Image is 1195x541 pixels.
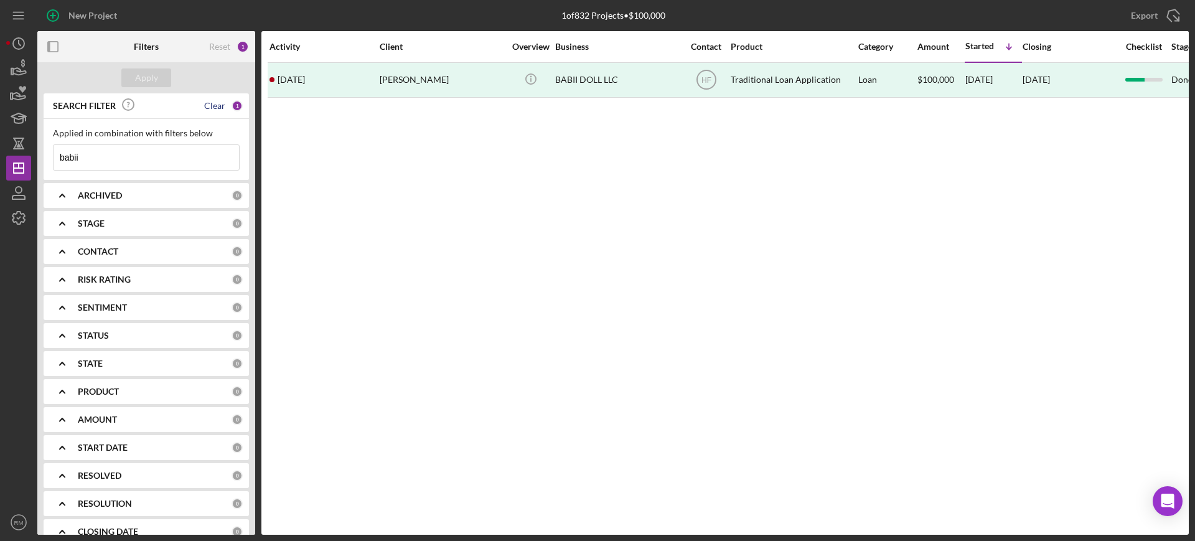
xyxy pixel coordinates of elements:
div: Checklist [1117,42,1170,52]
button: Export [1118,3,1189,28]
b: STATUS [78,331,109,341]
div: Traditional Loan Application [731,64,855,96]
div: [PERSON_NAME] [380,64,504,96]
div: 0 [232,442,243,453]
b: RESOLVED [78,471,121,481]
div: 0 [232,246,243,257]
div: Clear [204,101,225,111]
div: Applied in combination with filters below [53,128,240,138]
b: RISK RATING [78,275,131,285]
div: 0 [232,330,243,341]
button: Apply [121,68,171,87]
div: 0 [232,498,243,509]
div: 0 [232,386,243,397]
div: Contact [683,42,729,52]
div: Amount [917,42,964,52]
b: ARCHIVED [78,191,122,200]
div: Overview [507,42,554,52]
time: 2025-07-30 15:24 [278,75,305,85]
b: PRODUCT [78,387,119,397]
div: 0 [232,274,243,285]
button: New Project [37,3,129,28]
div: Loan [858,64,916,96]
div: Category [858,42,916,52]
button: RM [6,510,31,535]
b: STATE [78,359,103,369]
div: [DATE] [1023,75,1050,85]
b: SENTIMENT [78,303,127,313]
div: $100,000 [917,64,964,96]
b: Filters [134,42,159,52]
b: CONTACT [78,247,118,256]
div: Open Intercom Messenger [1153,486,1183,516]
div: Closing [1023,42,1116,52]
div: 1 [237,40,249,53]
div: 0 [232,470,243,481]
b: RESOLUTION [78,499,132,509]
div: 0 [232,414,243,425]
div: 1 of 832 Projects • $100,000 [561,11,665,21]
div: Apply [135,68,158,87]
div: 0 [232,358,243,369]
b: AMOUNT [78,415,117,425]
b: SEARCH FILTER [53,101,116,111]
div: 0 [232,218,243,229]
div: Export [1131,3,1158,28]
div: 1 [232,100,243,111]
div: BABII DOLL LLC [555,64,680,96]
div: Reset [209,42,230,52]
b: STAGE [78,219,105,228]
div: Product [731,42,855,52]
div: Business [555,42,680,52]
div: Started [965,41,994,51]
div: 0 [232,190,243,201]
div: 0 [232,302,243,313]
text: HF [701,76,711,85]
b: START DATE [78,443,128,453]
div: 0 [232,526,243,537]
div: New Project [68,3,117,28]
div: [DATE] [965,64,1021,96]
b: CLOSING DATE [78,527,138,537]
div: Client [380,42,504,52]
text: RM [14,519,24,526]
div: Activity [269,42,378,52]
